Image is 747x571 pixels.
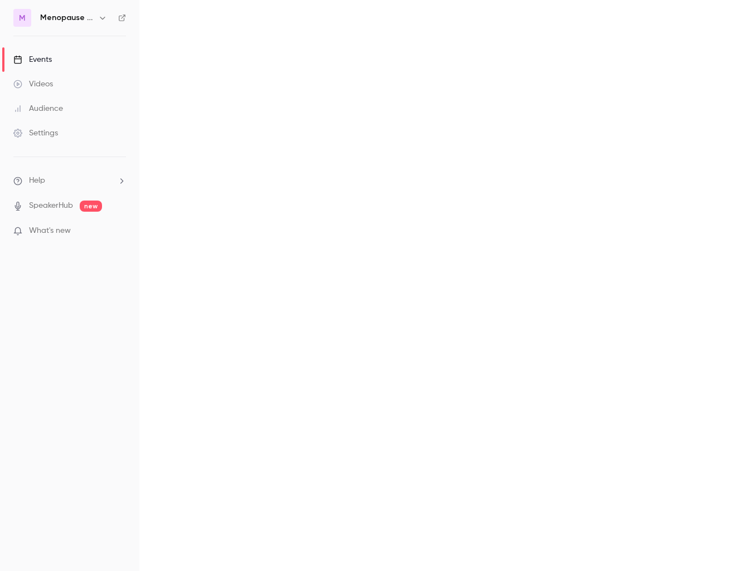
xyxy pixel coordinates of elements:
span: Help [29,175,45,187]
a: SpeakerHub [29,200,73,212]
div: Videos [13,79,53,90]
h6: Menopause Mandate: The Podcast [40,12,94,23]
span: M [19,12,26,24]
li: help-dropdown-opener [13,175,126,187]
span: new [80,201,102,212]
span: What's new [29,225,71,237]
div: Events [13,54,52,65]
div: Audience [13,103,63,114]
div: Settings [13,128,58,139]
